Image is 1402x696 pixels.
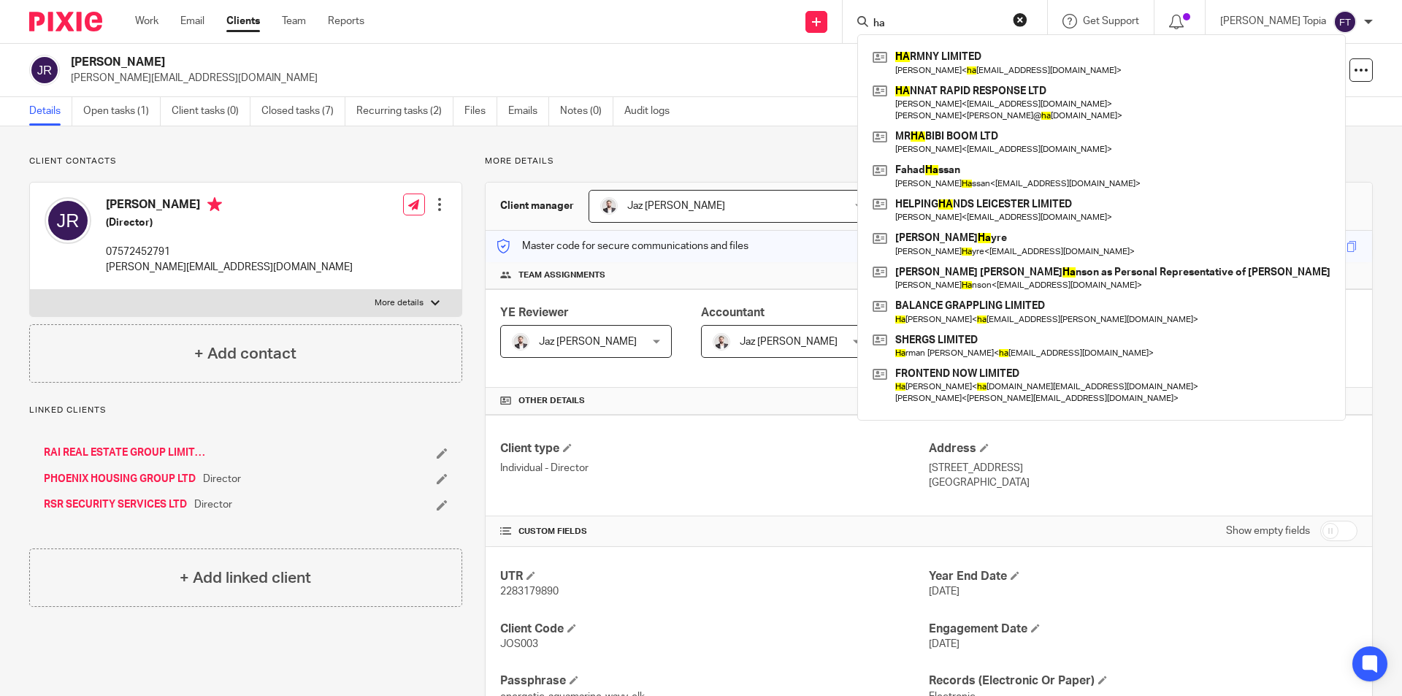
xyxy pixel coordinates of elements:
span: Get Support [1083,16,1139,26]
label: Show empty fields [1226,524,1310,538]
h4: Records (Electronic Or Paper) [929,673,1357,689]
h4: Address [929,441,1357,456]
h4: + Add contact [194,343,296,365]
img: svg%3E [45,197,91,244]
img: 48292-0008-compressed%20square.jpg [600,197,618,215]
h4: Engagement Date [929,622,1357,637]
h4: Client Code [500,622,929,637]
button: Clear [1013,12,1027,27]
a: Client tasks (0) [172,97,250,126]
a: Audit logs [624,97,681,126]
a: PHOENIX HOUSING GROUP LTD [44,472,196,486]
img: svg%3E [29,55,60,85]
span: Director [194,497,232,512]
img: 48292-0008-compressed%20square.jpg [713,333,730,351]
span: [DATE] [929,586,959,597]
h4: Passphrase [500,673,929,689]
h4: Year End Date [929,569,1357,584]
a: Notes (0) [560,97,613,126]
h4: UTR [500,569,929,584]
a: RSR SECURITY SERVICES LTD [44,497,187,512]
a: Files [464,97,497,126]
a: Work [135,14,158,28]
h2: [PERSON_NAME] [71,55,954,70]
a: Closed tasks (7) [261,97,345,126]
p: [PERSON_NAME][EMAIL_ADDRESS][DOMAIN_NAME] [106,260,353,275]
p: 07572452791 [106,245,353,259]
span: Other details [518,395,585,407]
img: svg%3E [1333,10,1357,34]
h4: [PERSON_NAME] [106,197,353,215]
p: [STREET_ADDRESS] [929,461,1357,475]
span: Jaz [PERSON_NAME] [539,337,637,347]
p: [PERSON_NAME][EMAIL_ADDRESS][DOMAIN_NAME] [71,71,1174,85]
a: Recurring tasks (2) [356,97,453,126]
h4: CUSTOM FIELDS [500,526,929,538]
span: 2283179890 [500,586,559,597]
h4: + Add linked client [180,567,311,589]
a: Email [180,14,204,28]
a: Open tasks (1) [83,97,161,126]
a: Team [282,14,306,28]
p: Individual - Director [500,461,929,475]
p: Client contacts [29,156,462,167]
img: Pixie [29,12,102,31]
a: Details [29,97,72,126]
span: YE Reviewer [500,307,569,318]
a: RAI REAL ESTATE GROUP LIMITED [44,445,205,460]
p: More details [485,156,1373,167]
span: [DATE] [929,639,959,649]
a: Clients [226,14,260,28]
p: [GEOGRAPHIC_DATA] [929,475,1357,490]
p: Linked clients [29,405,462,416]
h3: Client manager [500,199,574,213]
p: Master code for secure communications and files [497,239,748,253]
h4: Client type [500,441,929,456]
a: Emails [508,97,549,126]
p: [PERSON_NAME] Topia [1220,14,1326,28]
span: Jaz [PERSON_NAME] [627,201,725,211]
span: Team assignments [518,269,605,281]
span: Director [203,472,241,486]
i: Primary [207,197,222,212]
span: Accountant [701,307,765,318]
span: Jaz [PERSON_NAME] [740,337,838,347]
img: 48292-0008-compressed%20square.jpg [512,333,529,351]
input: Search [872,18,1003,31]
span: JOS003 [500,639,538,649]
p: More details [375,297,424,309]
a: Reports [328,14,364,28]
h5: (Director) [106,215,353,230]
